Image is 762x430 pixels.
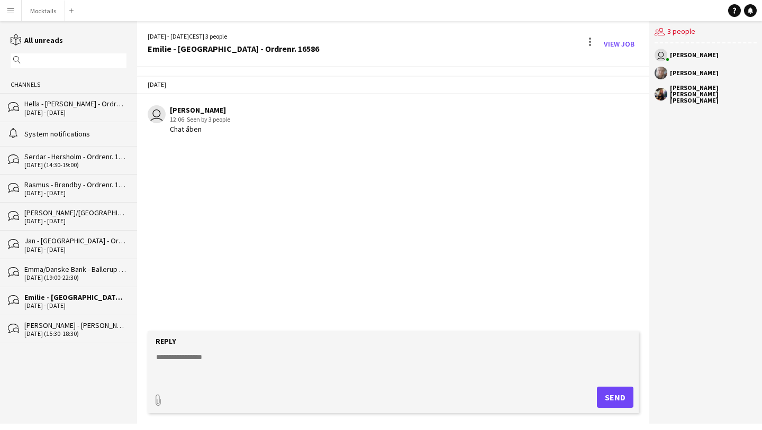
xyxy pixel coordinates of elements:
span: CEST [189,32,203,40]
div: [DATE] - [DATE] [24,302,126,309]
a: All unreads [11,35,63,45]
div: [DATE] - [DATE] [24,189,126,197]
div: [PERSON_NAME] [PERSON_NAME] [PERSON_NAME] [670,85,757,104]
div: [DATE] (19:00-22:30) [24,274,126,281]
div: Emma/Danske Bank - Ballerup - Ordrenr. 16111 [24,264,126,274]
div: [DATE] [137,76,649,94]
div: [DATE] - [DATE] [24,109,126,116]
div: [PERSON_NAME] [670,52,719,58]
div: System notifications [24,129,126,139]
button: Send [597,387,633,408]
div: Jan - [GEOGRAPHIC_DATA] - Ordrenr. 16581 [24,236,126,245]
div: 3 people [655,21,757,43]
div: Emilie - [GEOGRAPHIC_DATA] - Ordrenr. 16586 [24,292,126,302]
div: [PERSON_NAME] - [PERSON_NAME] - Ordrenr. 16585 [24,321,126,330]
span: · Seen by 3 people [184,115,230,123]
div: Chat åben [170,124,230,134]
div: Emilie - [GEOGRAPHIC_DATA] - Ordrenr. 16586 [148,44,319,53]
div: [DATE] - [DATE] [24,246,126,253]
div: [PERSON_NAME] [170,105,230,115]
div: Serdar - Hørsholm - Ordrenr. 16596 [24,152,126,161]
div: [DATE] (14:30-19:00) [24,161,126,169]
div: Rasmus - Brøndby - Ordrenr. 16582 [24,180,126,189]
button: Mocktails [22,1,65,21]
a: View Job [600,35,639,52]
div: Hella - [PERSON_NAME] - Ordrenr. 16484 [24,99,126,108]
div: 12:06 [170,115,230,124]
div: [DATE] (15:30-18:30) [24,330,126,337]
label: Reply [156,336,176,346]
div: [PERSON_NAME]/[GEOGRAPHIC_DATA] - [GEOGRAPHIC_DATA] - [GEOGRAPHIC_DATA] 16584 [24,208,126,217]
div: [PERSON_NAME] [670,70,719,76]
div: [DATE] - [DATE] [24,217,126,225]
div: [DATE] - [DATE] | 3 people [148,32,319,41]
